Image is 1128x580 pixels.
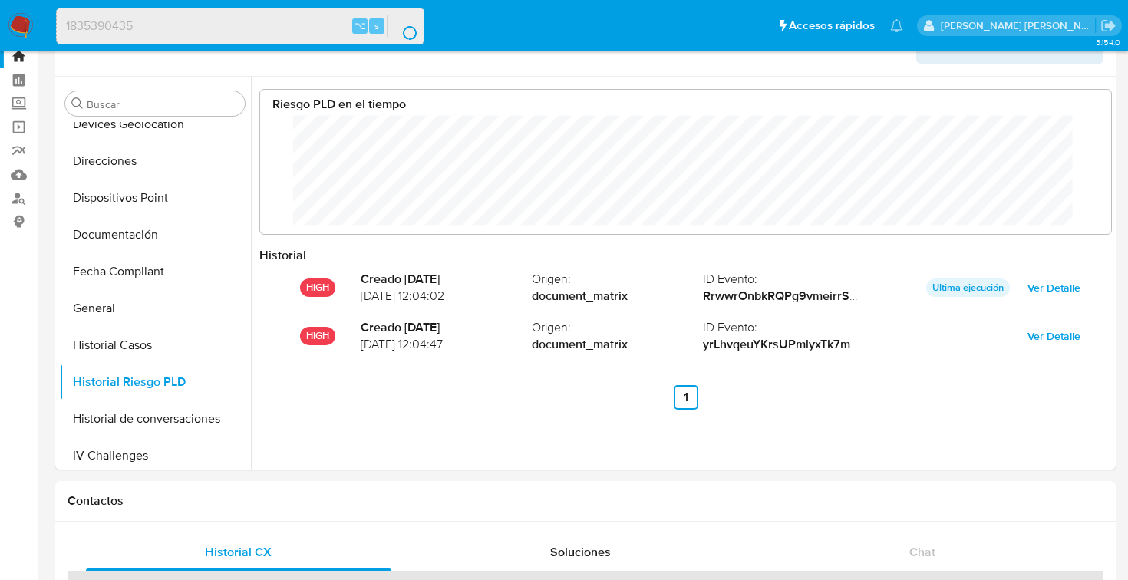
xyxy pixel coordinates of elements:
a: Notificaciones [890,19,903,32]
strong: document_matrix [532,336,703,353]
p: Ultima ejecución [926,278,1010,297]
span: Origen : [532,271,703,288]
button: Documentación [59,216,251,253]
strong: Historial [259,246,306,264]
button: Direcciones [59,143,251,180]
button: IV Challenges [59,437,251,474]
span: Historial CX [205,543,272,561]
button: Dispositivos Point [59,180,251,216]
strong: Creado [DATE] [361,319,532,336]
span: 3.154.0 [1096,36,1120,48]
span: ID Evento : [703,271,874,288]
strong: Riesgo PLD en el tiempo [272,95,406,113]
span: Ver Detalle [1027,277,1080,298]
strong: Creado [DATE] [361,271,532,288]
span: s [374,18,379,33]
span: Ver Detalle [1027,325,1080,347]
span: [DATE] 12:04:02 [361,288,532,305]
input: Buscar usuario o caso... [57,16,424,36]
button: Historial de conversaciones [59,400,251,437]
input: Buscar [87,97,239,111]
button: Devices Geolocation [59,106,251,143]
h1: Contactos [68,493,1103,509]
button: search-icon [387,15,418,37]
span: Origen : [532,319,703,336]
span: ⌥ [355,18,366,33]
a: Ir a la página 1 [674,385,698,410]
span: Accesos rápidos [789,18,875,34]
nav: Paginación [259,385,1112,410]
span: Soluciones [550,543,611,561]
button: Fecha Compliant [59,253,251,290]
span: ID Evento : [703,319,874,336]
p: HIGH [300,327,335,345]
span: [DATE] 12:04:47 [361,336,532,353]
button: Historial Riesgo PLD [59,364,251,400]
strong: document_matrix [532,288,703,305]
button: General [59,290,251,327]
button: Buscar [71,97,84,110]
button: Ver Detalle [1017,275,1091,300]
span: Chat [909,543,935,561]
h1: Información de Usuario [68,38,196,53]
a: Salir [1100,18,1116,34]
p: rene.vale@mercadolibre.com [941,18,1096,33]
button: Ver Detalle [1017,324,1091,348]
p: HIGH [300,278,335,297]
button: Historial Casos [59,327,251,364]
